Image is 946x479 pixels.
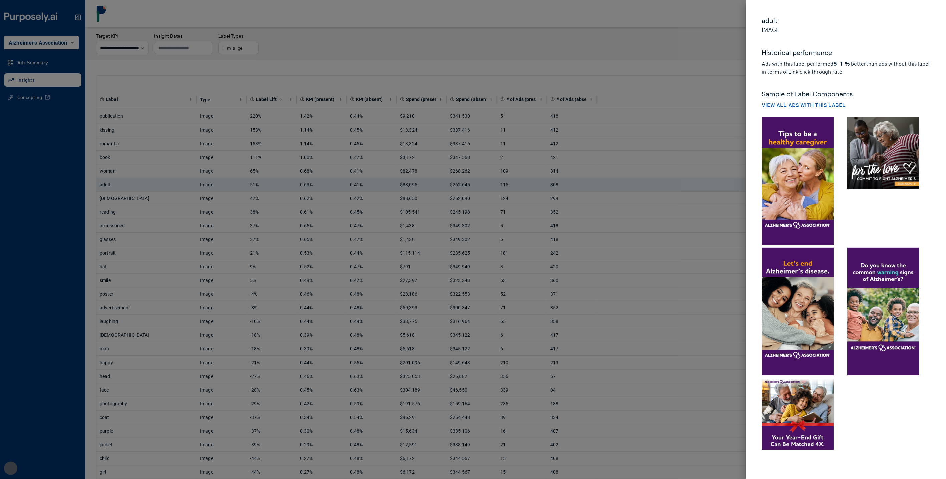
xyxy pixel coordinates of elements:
img: img62e41233f48706c40395707eb08041b3 [762,117,834,245]
h5: Historical performance [762,48,930,60]
p: Image [762,25,930,35]
img: imgb67ab30bd59332ff409c9a2ce5e3148b [762,378,834,450]
h5: Sample of Label Components [762,89,930,99]
img: imgb1af2f91971104de63fc2c3b30874f34 [847,248,919,375]
h5: adult [762,16,930,25]
img: img063bc41765e54182c8573ec19df5d385 [762,248,834,375]
p: Ads with this label performed better than ads without this label in terms of Link click-through r... [762,60,930,76]
button: View all ads with this label [762,101,846,109]
strong: 51% [833,61,850,67]
img: img45ee1a29896abc9c35a5182c20fb1cdc [847,117,919,189]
